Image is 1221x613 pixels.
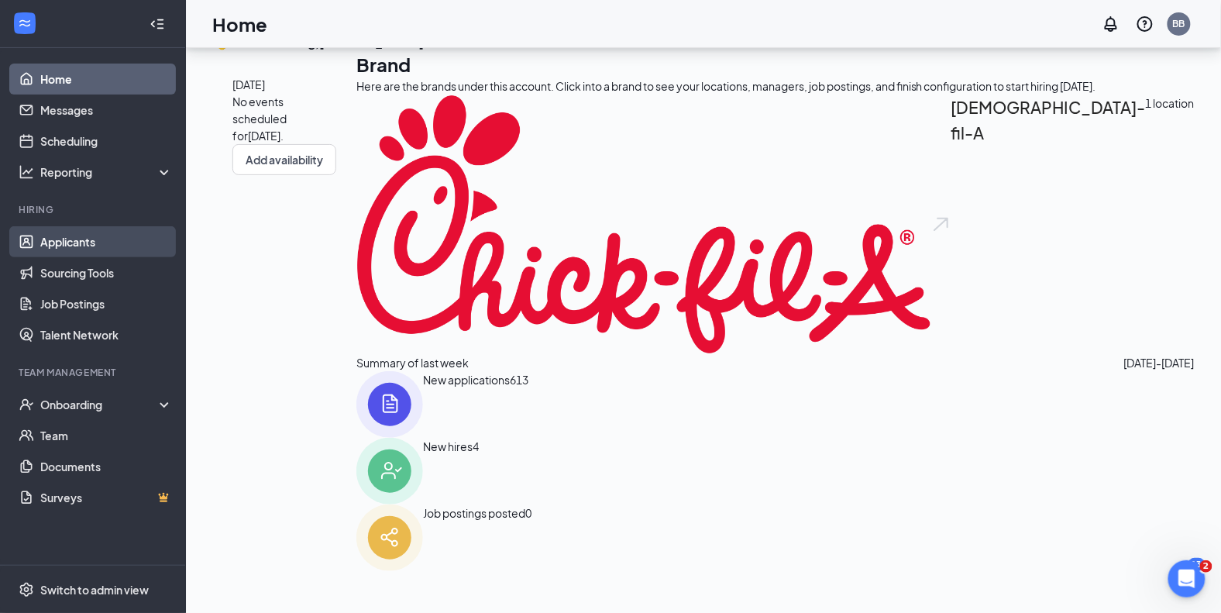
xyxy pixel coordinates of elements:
div: Hiring [19,203,170,216]
a: SurveysCrown [40,482,173,513]
iframe: Intercom live chat [1168,560,1206,598]
div: Onboarding [40,397,160,412]
svg: QuestionInfo [1136,15,1154,33]
span: 613 [510,371,528,438]
h1: Brand [356,51,1195,77]
div: Here are the brands under this account. Click into a brand to see your locations, managers, job p... [356,77,1195,95]
a: Applicants [40,226,173,257]
img: icon [356,371,423,438]
div: New applications [423,371,510,438]
img: icon [356,505,423,571]
div: Switch to admin view [40,582,149,598]
div: Team Management [19,366,170,379]
span: No events scheduled for [DATE] . [232,93,336,144]
span: [DATE] - [DATE] [1124,354,1195,371]
span: [DATE] [232,76,336,93]
a: Sourcing Tools [40,257,173,288]
div: Reporting [40,164,174,180]
span: Summary of last week [356,354,469,371]
img: Chick-fil-A [356,95,931,354]
div: BB [1173,17,1185,30]
img: open.6027fd2a22e1237b5b06.svg [931,95,951,354]
h1: Home [212,11,267,37]
div: Job postings posted [423,505,525,571]
span: 1 location [1146,95,1195,354]
button: Add availability [232,144,336,175]
span: 2 [1200,560,1212,573]
img: icon [356,438,423,505]
svg: UserCheck [19,397,34,412]
svg: Notifications [1102,15,1120,33]
a: Job Postings [40,288,173,319]
a: Documents [40,451,173,482]
span: 4 [473,438,479,505]
a: Home [40,64,173,95]
svg: WorkstreamLogo [17,15,33,31]
span: 0 [525,505,531,571]
svg: Analysis [19,164,34,180]
svg: Collapse [150,16,165,32]
a: Messages [40,95,173,126]
div: 13 [1188,558,1206,571]
a: Team [40,420,173,451]
div: New hires [423,438,473,505]
a: Scheduling [40,126,173,157]
svg: Settings [19,582,34,598]
a: Talent Network [40,319,173,350]
h2: [DEMOGRAPHIC_DATA]-fil-A [951,95,1146,354]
